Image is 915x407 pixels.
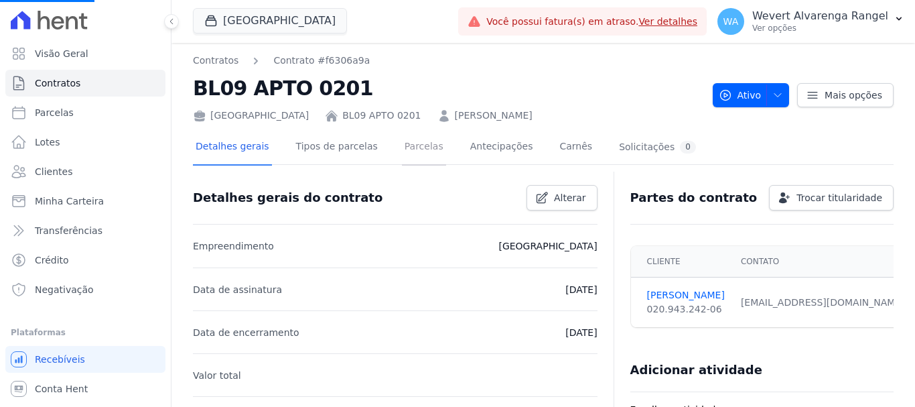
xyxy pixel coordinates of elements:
[5,70,165,97] a: Contratos
[719,83,762,107] span: Ativo
[647,302,725,316] div: 020.943.242-06
[468,130,536,166] a: Antecipações
[5,99,165,126] a: Parcelas
[35,224,102,237] span: Transferências
[557,130,595,166] a: Carnês
[35,76,80,90] span: Contratos
[35,283,94,296] span: Negativação
[825,89,882,102] span: Mais opções
[680,141,696,154] div: 0
[5,188,165,215] a: Minha Carteira
[35,253,69,267] span: Crédito
[630,362,762,378] h3: Adicionar atividade
[752,9,888,23] p: Wevert Alvarenga Rangel
[193,54,238,68] a: Contratos
[193,238,274,254] p: Empreendimento
[5,276,165,303] a: Negativação
[35,382,88,396] span: Conta Hent
[5,129,165,156] a: Lotes
[713,83,790,107] button: Ativo
[565,325,597,341] p: [DATE]
[193,325,299,341] p: Data de encerramento
[707,3,915,40] button: WA Wevert Alvarenga Rangel Ver opções
[5,217,165,244] a: Transferências
[193,109,309,123] div: [GEOGRAPHIC_DATA]
[630,190,758,206] h3: Partes do contrato
[5,158,165,185] a: Clientes
[723,17,739,26] span: WA
[565,282,597,298] p: [DATE]
[455,109,533,123] a: [PERSON_NAME]
[35,194,104,208] span: Minha Carteira
[11,325,160,341] div: Plataformas
[35,165,72,178] span: Clientes
[193,54,370,68] nav: Breadcrumb
[486,15,697,29] span: Você possui fatura(s) em atraso.
[5,346,165,373] a: Recebíveis
[35,135,60,149] span: Lotes
[193,8,347,34] button: [GEOGRAPHIC_DATA]
[342,109,421,123] a: BL09 APTO 0201
[619,141,696,154] div: Solicitações
[193,130,272,166] a: Detalhes gerais
[193,367,241,384] p: Valor total
[193,54,702,68] nav: Breadcrumb
[293,130,380,166] a: Tipos de parcelas
[193,73,702,103] h2: BL09 APTO 0201
[616,130,699,166] a: Solicitações0
[5,375,165,402] a: Conta Hent
[498,238,597,254] p: [GEOGRAPHIC_DATA]
[35,106,74,119] span: Parcelas
[796,191,882,205] span: Trocar titularidade
[631,246,733,278] th: Cliente
[526,185,597,211] a: Alterar
[554,191,586,205] span: Alterar
[5,247,165,274] a: Crédito
[752,23,888,34] p: Ver opções
[5,40,165,67] a: Visão Geral
[35,353,85,366] span: Recebíveis
[797,83,894,107] a: Mais opções
[769,185,894,211] a: Trocar titularidade
[273,54,370,68] a: Contrato #f6306a9a
[402,130,446,166] a: Parcelas
[638,16,697,27] a: Ver detalhes
[647,288,725,302] a: [PERSON_NAME]
[35,47,88,60] span: Visão Geral
[193,282,282,298] p: Data de assinatura
[193,190,382,206] h3: Detalhes gerais do contrato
